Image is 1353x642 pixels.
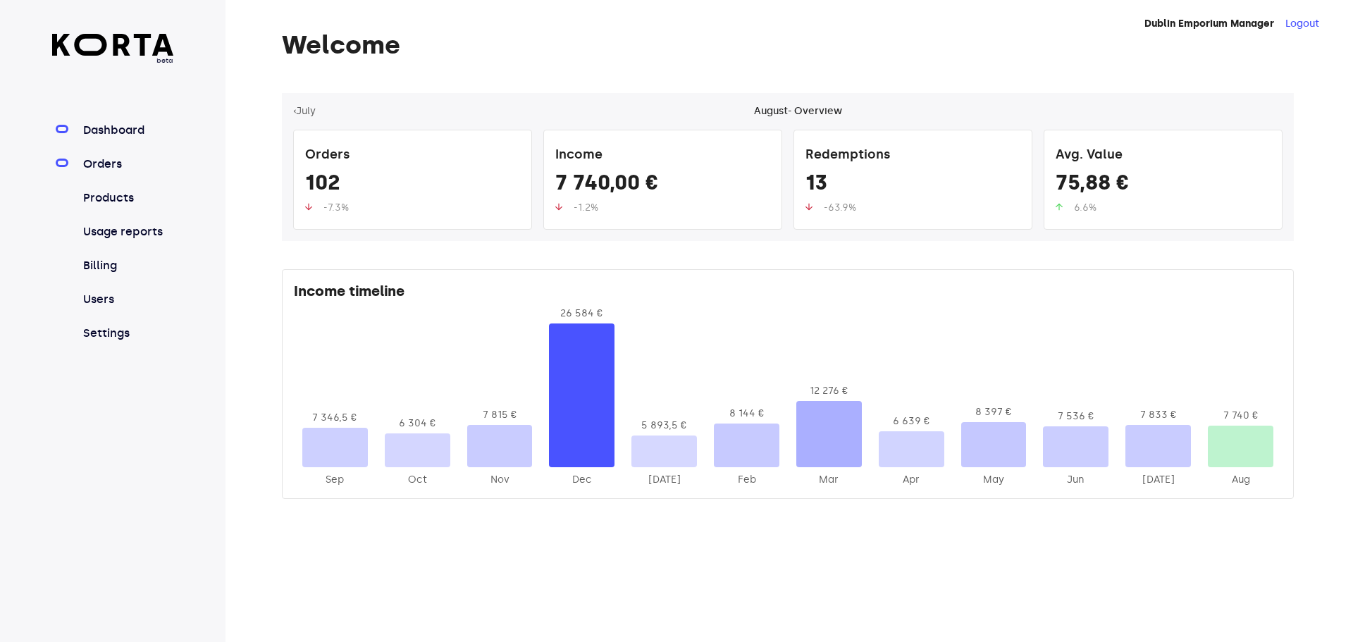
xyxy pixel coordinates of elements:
a: Billing [80,257,174,274]
div: 5 893,5 € [631,419,697,433]
div: 2024-Dec [549,473,614,487]
div: 2025-Jun [1043,473,1108,487]
span: beta [52,56,174,66]
img: up [305,203,312,211]
div: Income [555,142,770,170]
div: 26 584 € [549,307,614,321]
h1: Welcome [282,31,1294,59]
a: Dashboard [80,122,174,139]
div: 2025-Aug [1208,473,1273,487]
span: -1.2% [574,202,598,214]
div: Orders [305,142,520,170]
div: 2025-Jan [631,473,697,487]
a: Settings [80,325,174,342]
img: up [555,203,562,211]
div: Redemptions [805,142,1020,170]
a: Users [80,291,174,308]
img: Korta [52,34,174,56]
img: up [1056,203,1063,211]
span: 6.6% [1074,202,1096,214]
button: ‹July [293,104,316,118]
div: 12 276 € [796,384,862,398]
a: beta [52,34,174,66]
div: 2025-Feb [714,473,779,487]
span: -63.9% [824,202,856,214]
div: 8 144 € [714,407,779,421]
a: Orders [80,156,174,173]
div: Income timeline [294,281,1282,307]
div: 7 740,00 € [555,170,770,201]
div: 2024-Oct [385,473,450,487]
div: 13 [805,170,1020,201]
div: 2025-Mar [796,473,862,487]
div: 2025-Apr [879,473,944,487]
div: 7 536 € [1043,409,1108,424]
a: Usage reports [80,223,174,240]
div: August - Overview [754,104,842,118]
div: 8 397 € [961,405,1027,419]
div: 7 833 € [1125,408,1191,422]
div: 6 639 € [879,414,944,428]
div: 7 740 € [1208,409,1273,423]
div: 2025-Jul [1125,473,1191,487]
a: Products [80,190,174,206]
img: up [805,203,813,211]
div: Avg. Value [1056,142,1271,170]
div: 75,88 € [1056,170,1271,201]
strong: Dublin Emporium Manager [1144,18,1274,30]
div: 102 [305,170,520,201]
div: 6 304 € [385,416,450,431]
div: 7 815 € [467,408,533,422]
div: 2024-Nov [467,473,533,487]
div: 2024-Sep [302,473,368,487]
button: Logout [1285,17,1319,31]
div: 7 346,5 € [302,411,368,425]
span: -7.3% [323,202,349,214]
div: 2025-May [961,473,1027,487]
